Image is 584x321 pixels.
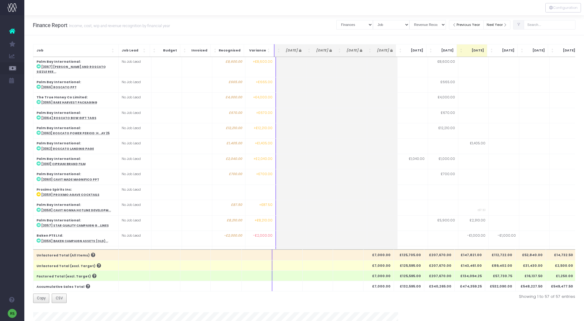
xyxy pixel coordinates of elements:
[33,77,118,92] td: :
[36,141,80,146] strong: Palm Bay International
[36,59,80,64] strong: Palm Bay International
[428,93,458,108] td: £4,000.00
[41,178,99,182] abbr: [3060] Cavit Made Magnifico PPT
[394,281,424,291] th: £132,595.00
[546,250,576,260] th: £14,732.50
[434,48,454,53] span: [DATE]
[428,57,458,77] td: £8,600.00
[545,3,581,12] button: Configuration
[143,48,147,54] span: Job Lead: Activate to sort
[183,48,187,54] span: Invoiced: Activate to sort
[118,108,151,123] td: No Job Lead
[454,250,485,260] th: £147,821.00
[41,239,108,243] abbr: [3056] Baken Campaign Assets (OLD)
[449,20,484,30] button: Previous Year
[33,57,118,77] td: :
[33,22,170,28] h3: Finance Report
[343,48,362,53] span: [DATE]
[485,260,515,270] th: £89,402.00
[255,218,273,223] span: +£8,210.00
[41,101,97,104] abbr: [3065] Rare Harvest Packaging
[397,154,428,169] td: £1,040.00
[253,233,273,238] span: -£2,000.00
[259,203,273,207] span: +£87.50
[33,294,50,303] button: Copy
[424,270,454,281] th: £207,670.00
[488,231,519,246] td: -£1,000.00
[556,48,575,53] span: [DATE]
[521,48,524,54] span: Dec 25: Activate to sort
[394,270,424,281] th: £125,595.00
[424,281,454,291] th: £340,265.00
[277,48,281,54] span: Apr 25 <i class="fa fa-lock"></i>: Activate to sort
[546,281,576,291] th: £549,477.50
[313,48,332,53] span: [DATE]
[212,93,245,108] td: £4,000.00
[428,108,458,123] td: £670.00
[515,260,546,270] th: £31,430.00
[212,108,245,123] td: £670.00
[118,154,151,169] td: No Job Lead
[546,260,576,270] th: £2,500.00
[212,215,245,231] td: £8,210.00
[118,185,151,200] td: No Job Lead
[338,48,342,54] span: Jun 25 <i class="fa fa-lock"></i>: Activate to sort
[36,126,80,130] strong: Palm Bay International
[214,48,217,54] span: Recognised: Activate to sort
[363,270,394,281] th: £7,000.00
[158,48,177,53] span: Budget
[255,141,273,146] span: +£1,405.00
[36,264,96,269] span: Unfactored Total (excl. Target)
[118,169,151,185] td: No Job Lead
[118,57,151,77] td: No Job Lead
[36,48,110,53] span: Job
[118,77,151,92] td: No Job Lead
[118,139,151,154] td: No Job Lead
[33,154,118,169] td: :
[36,249,85,253] strong: Butterfly [PERSON_NAME]
[33,108,118,123] td: :
[458,231,488,246] td: -£1,000.00
[429,48,433,54] span: Sep 25: Activate to sort
[33,200,118,215] td: :
[369,48,372,54] span: Jul 25 <i class="fa fa-lock"></i>: Activate to sort
[36,218,80,223] strong: Palm Bay International
[36,65,106,74] abbr: [3067] Cavit and Roscato sizzle reels
[122,48,142,53] span: Job Lead
[36,80,80,84] strong: Palm Bay International
[41,147,94,151] abbr: [3062] Roscato landing page
[460,48,464,54] span: Oct 25: Activate to sort
[267,48,271,54] span: Variance: Activate to sort
[41,208,111,212] abbr: [3058] Cavit Nonna Hotline Development
[399,48,403,54] span: Aug 25: Activate to sort
[247,48,266,53] span: Variance
[253,95,273,100] span: +£4,000.00
[118,200,151,215] td: No Job Lead
[478,207,485,212] small: £87.50
[254,126,273,131] span: +£12,210.00
[308,48,311,54] span: May 25 <i class="fa fa-lock"></i>: Activate to sort
[428,154,458,169] td: £1,000.00
[428,77,458,92] td: £665.00
[363,260,394,270] th: £7,000.00
[212,139,245,154] td: £1,405.00
[253,59,273,64] span: +£8,600.00
[33,231,118,246] td: :
[424,250,454,260] th: £207,670.00
[483,20,511,30] button: Next Year
[118,123,151,139] td: No Job Lead
[256,80,273,85] span: +£665.00
[219,48,241,53] span: Recognised
[515,250,546,260] th: £52,840.00
[33,246,118,261] td: :
[33,139,118,154] td: :
[41,131,110,135] abbr: [3063] Roscato Power Period: Holiday 25
[374,48,393,53] span: [DATE]
[404,48,423,53] span: [DATE]
[36,172,80,176] strong: Palm Bay International
[428,169,458,185] td: £700.00
[118,246,151,261] td: No Job Lead
[495,48,514,53] span: [DATE]
[551,48,555,54] span: Jan 26: Activate to sort
[424,260,454,270] th: £207,670.00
